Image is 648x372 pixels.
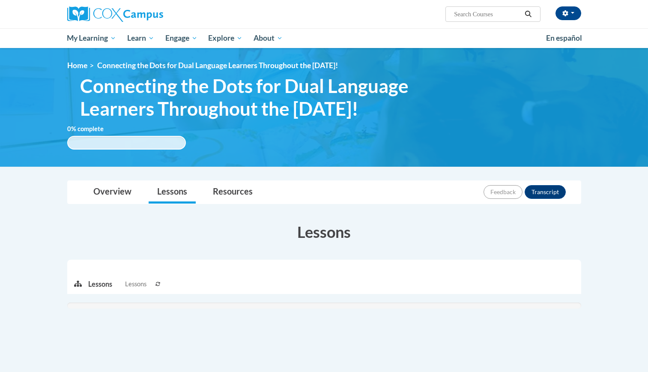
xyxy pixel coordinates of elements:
[525,185,566,199] button: Transcript
[127,33,154,43] span: Learn
[540,29,588,47] a: En español
[67,6,163,22] img: Cox Campus
[85,181,140,204] a: Overview
[203,28,248,48] a: Explore
[149,181,196,204] a: Lessons
[67,61,87,70] a: Home
[160,28,203,48] a: Engage
[67,125,71,132] span: 0
[67,6,230,22] a: Cox Campus
[546,33,582,42] span: En español
[453,9,522,19] input: Search Courses
[208,33,242,43] span: Explore
[165,33,197,43] span: Engage
[254,33,283,43] span: About
[97,61,338,70] span: Connecting the Dots for Dual Language Learners Throughout the [DATE]!
[62,28,122,48] a: My Learning
[522,9,535,19] button: Search
[484,185,523,199] button: Feedback
[67,33,116,43] span: My Learning
[555,6,581,20] button: Account Settings
[88,279,112,289] p: Lessons
[54,28,594,48] div: Main menu
[80,75,463,120] span: Connecting the Dots for Dual Language Learners Throughout the [DATE]!
[67,221,581,243] h3: Lessons
[125,279,146,289] span: Lessons
[248,28,288,48] a: About
[204,181,261,204] a: Resources
[67,124,116,134] label: % complete
[122,28,160,48] a: Learn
